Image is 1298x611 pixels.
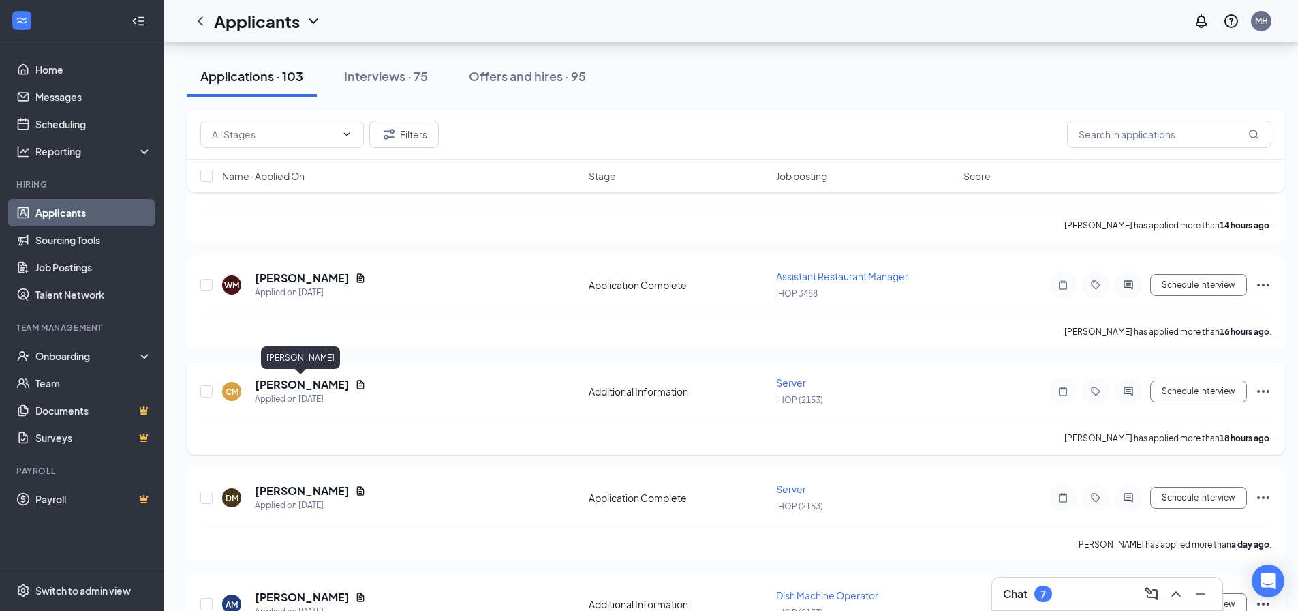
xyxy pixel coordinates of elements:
a: PayrollCrown [35,486,152,513]
b: 14 hours ago [1220,220,1269,230]
b: 16 hours ago [1220,327,1269,337]
svg: QuestionInfo [1223,13,1239,29]
div: 7 [1040,588,1046,600]
div: Applied on [DATE] [255,392,366,406]
div: Open Intercom Messenger [1252,565,1284,597]
span: IHOP (2153) [776,501,823,511]
svg: Collapse [132,14,145,28]
a: Applicants [35,199,152,226]
svg: WorkstreamLogo [15,14,29,27]
svg: Filter [381,126,397,143]
h5: [PERSON_NAME] [255,590,350,605]
input: Search in applications [1067,121,1271,148]
span: Job posting [776,169,827,183]
span: Assistant Restaurant Manager [776,270,908,282]
svg: Document [355,273,366,284]
div: Interviews · 75 [344,68,428,85]
svg: Ellipses [1255,490,1271,506]
button: Schedule Interview [1150,487,1247,509]
svg: ComposeMessage [1143,586,1160,602]
div: Applications · 103 [200,68,303,85]
b: a day ago [1231,539,1269,550]
span: Stage [589,169,616,183]
svg: Document [355,486,366,496]
span: Dish Machine Operator [776,589,878,601]
svg: ChevronLeft [192,13,208,29]
p: [PERSON_NAME] has applied more than . [1076,539,1271,550]
svg: Ellipses [1255,383,1271,400]
a: Sourcing Tools [35,226,152,254]
svg: Note [1055,386,1071,397]
div: Additional Information [589,597,768,611]
div: Switch to admin view [35,584,131,597]
div: Additional Information [589,385,768,398]
a: Talent Network [35,281,152,308]
div: Hiring [16,179,149,190]
p: [PERSON_NAME] has applied more than . [1064,220,1271,231]
span: Name · Applied On [222,169,305,183]
svg: Notifications [1193,13,1209,29]
button: ChevronUp [1165,583,1187,605]
svg: Analysis [16,145,30,158]
svg: Minimize [1192,586,1209,602]
div: Applied on [DATE] [255,286,366,299]
button: Minimize [1190,583,1211,605]
div: Application Complete [589,278,768,292]
b: 18 hours ago [1220,433,1269,443]
svg: Note [1055,280,1071,290]
div: AM [226,599,238,610]
svg: ActiveChat [1120,492,1137,503]
button: Filter Filters [369,121,439,148]
span: Score [963,169,991,183]
svg: Tag [1087,386,1104,397]
span: Server [776,376,806,389]
svg: Note [1055,492,1071,503]
input: All Stages [212,127,336,142]
div: MH [1255,15,1268,27]
h5: [PERSON_NAME] [255,271,350,286]
h1: Applicants [214,10,300,33]
span: Server [776,483,806,495]
svg: Document [355,379,366,390]
div: Payroll [16,465,149,477]
a: DocumentsCrown [35,397,152,424]
a: Messages [35,83,152,110]
div: Reporting [35,145,153,158]
svg: ActiveChat [1120,280,1137,290]
svg: ChevronDown [305,13,322,29]
div: DM [226,492,238,504]
a: Team [35,370,152,397]
a: SurveysCrown [35,424,152,451]
p: [PERSON_NAME] has applied more than . [1064,432,1271,444]
svg: Document [355,592,366,603]
button: Schedule Interview [1150,274,1247,296]
svg: Settings [16,584,30,597]
div: CM [226,386,238,398]
h5: [PERSON_NAME] [255,483,350,498]
svg: ChevronUp [1168,586,1184,602]
svg: Ellipses [1255,277,1271,293]
p: [PERSON_NAME] has applied more than . [1064,326,1271,338]
div: Onboarding [35,349,140,363]
svg: UserCheck [16,349,30,363]
svg: MagnifyingGlass [1248,129,1259,140]
button: ComposeMessage [1141,583,1162,605]
span: IHOP 3488 [776,288,818,299]
div: Offers and hires · 95 [469,68,586,85]
a: Job Postings [35,254,152,281]
div: Applied on [DATE] [255,498,366,512]
h5: [PERSON_NAME] [255,377,350,392]
button: Schedule Interview [1150,381,1247,402]
a: Home [35,56,152,83]
h3: Chat [1003,586,1027,601]
span: IHOP (2153) [776,395,823,405]
div: [PERSON_NAME] [261,346,340,369]
svg: ChevronDown [341,129,352,140]
svg: ActiveChat [1120,386,1137,397]
div: Team Management [16,322,149,333]
div: WM [224,280,239,291]
a: Scheduling [35,110,152,138]
svg: Tag [1087,280,1104,290]
div: Application Complete [589,491,768,505]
